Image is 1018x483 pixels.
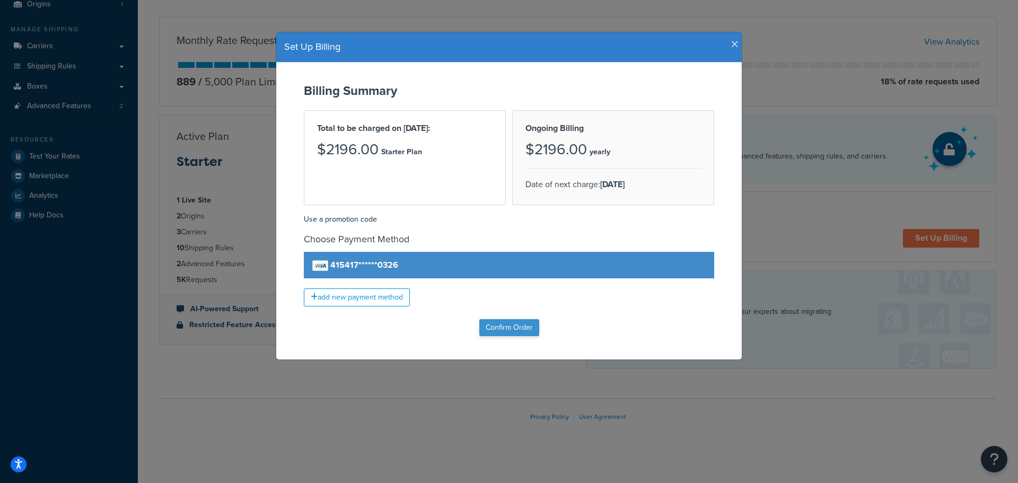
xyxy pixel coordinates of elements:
[525,142,587,158] h3: $2196.00
[600,178,625,190] strong: [DATE]
[525,177,701,192] p: Date of next charge:
[284,40,734,54] h4: Set Up Billing
[312,260,328,271] img: visa.png
[479,319,539,336] input: Confirm Order
[304,232,714,247] h4: Choose Payment Method
[317,124,493,133] h2: Total to be charged on [DATE]:
[590,145,610,160] p: yearly
[317,142,379,158] h3: $2196.00
[304,214,377,225] a: Use a promotion code
[525,124,701,133] h2: Ongoing Billing
[381,145,422,160] p: Starter Plan
[304,288,410,306] a: add new payment method
[304,84,714,98] h2: Billing Summary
